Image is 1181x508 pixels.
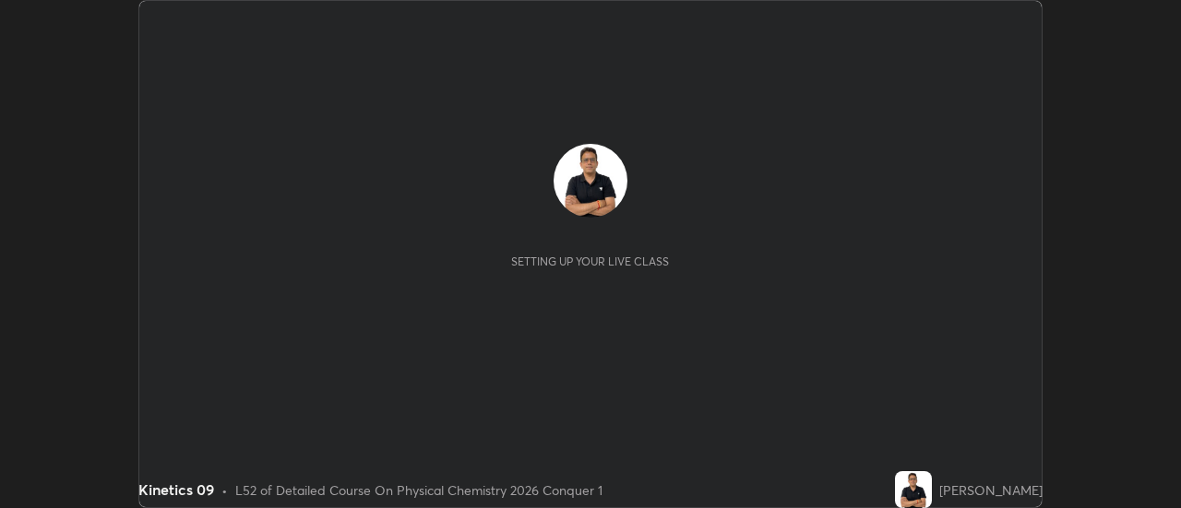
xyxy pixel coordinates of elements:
[138,478,214,501] div: Kinetics 09
[554,144,627,218] img: 84417f86d3d944c69d64cabbe37a59cc.jpg
[511,254,669,268] div: Setting up your live class
[235,480,602,500] div: L52 of Detailed Course On Physical Chemistry 2026 Conquer 1
[895,471,932,508] img: 84417f86d3d944c69d64cabbe37a59cc.jpg
[939,480,1043,500] div: [PERSON_NAME]
[221,480,228,500] div: •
